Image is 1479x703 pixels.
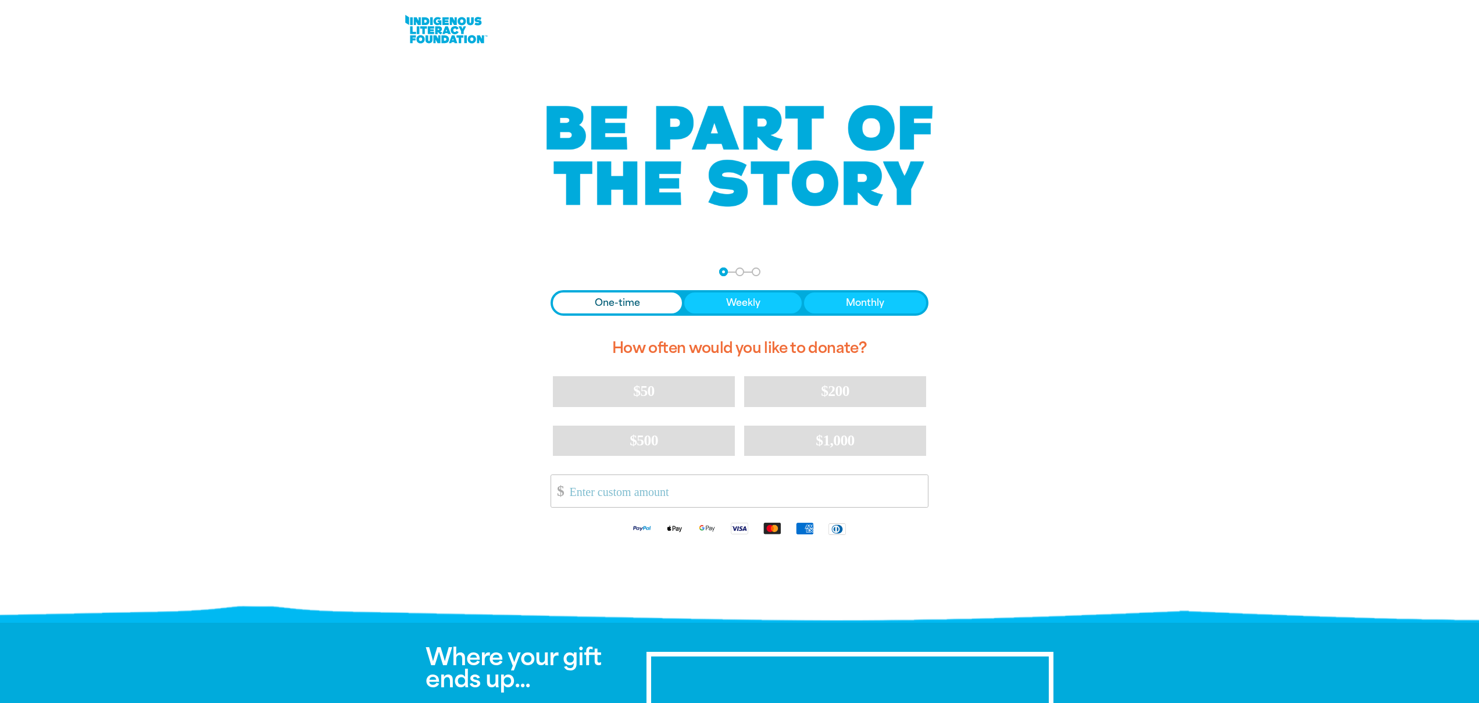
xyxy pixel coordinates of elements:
[658,522,691,535] img: Apple Pay logo
[804,292,926,313] button: Monthly
[744,426,926,456] button: $1,000
[788,522,821,535] img: American Express logo
[726,296,760,310] span: Weekly
[562,475,928,507] input: Enter custom amount
[595,296,640,310] span: One-time
[756,522,788,535] img: Mastercard logo
[684,292,802,313] button: Weekly
[536,82,943,230] img: Be part of the story
[735,267,744,276] button: Navigate to step 2 of 3 to enter your details
[723,522,756,535] img: Visa logo
[821,522,853,536] img: Diners Club logo
[821,383,849,399] span: $200
[744,376,926,406] button: $200
[551,512,928,544] div: Available payment methods
[719,267,728,276] button: Navigate to step 1 of 3 to enter your donation amount
[846,296,884,310] span: Monthly
[551,478,564,504] span: $
[626,522,658,535] img: Paypal logo
[553,376,735,406] button: $50
[752,267,760,276] button: Navigate to step 3 of 3 to enter your payment details
[551,290,928,316] div: Donation frequency
[633,383,654,399] span: $50
[553,426,735,456] button: $500
[551,330,928,367] h2: How often would you like to donate?
[553,292,682,313] button: One-time
[630,432,658,449] span: $500
[426,643,601,693] span: Where your gift ends up...
[691,522,723,535] img: Google Pay logo
[816,432,855,449] span: $1,000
